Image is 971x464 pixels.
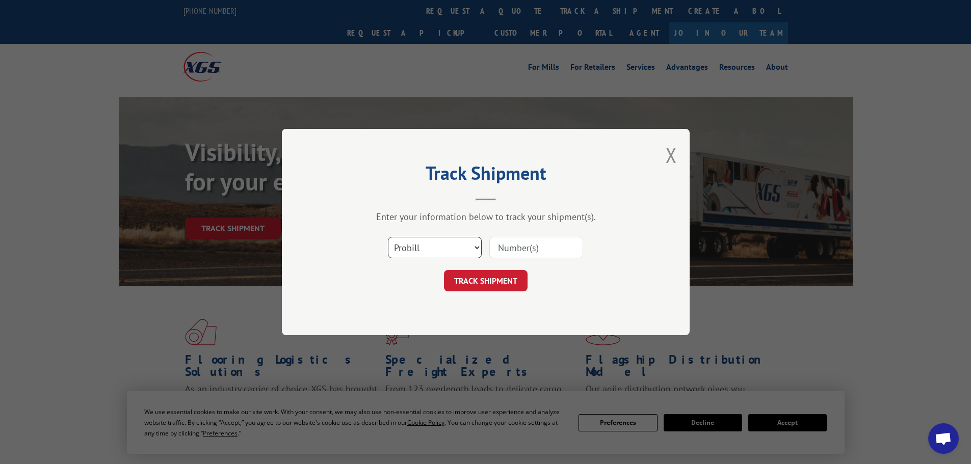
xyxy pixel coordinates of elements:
[489,237,583,258] input: Number(s)
[333,166,639,185] h2: Track Shipment
[333,211,639,223] div: Enter your information below to track your shipment(s).
[444,270,528,291] button: TRACK SHIPMENT
[928,423,959,454] div: Open chat
[666,142,677,169] button: Close modal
